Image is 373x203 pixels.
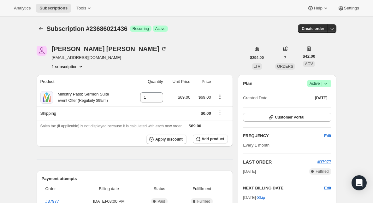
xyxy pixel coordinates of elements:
img: product img [40,91,53,104]
button: Settings [334,4,363,13]
h2: Payment attempts [42,176,228,182]
button: Create order [298,24,328,33]
button: Apply discount [146,135,186,144]
h2: LAST ORDER [243,159,317,165]
button: Subscriptions [36,4,71,13]
h2: Plan [243,80,252,87]
span: Recurring [133,26,149,31]
span: $42.00 [303,53,315,60]
a: #37977 [317,159,331,164]
th: Price [192,75,213,89]
span: Fulfilled [316,169,329,174]
span: Active [155,26,166,31]
span: ORDERS [277,64,293,69]
th: Product [37,75,131,89]
button: Edit [324,185,331,191]
span: Add product [202,136,224,142]
span: $69.00 [178,95,190,100]
h2: NEXT BILLING DATE [243,185,324,191]
small: Event Offer (Regularly $99/m) [58,98,108,103]
span: Subscription #23686021436 [47,25,127,32]
span: Tools [76,6,86,11]
span: Status [143,186,176,192]
span: Analytics [14,6,31,11]
span: Subscriptions [39,6,68,11]
span: [EMAIL_ADDRESS][DOMAIN_NAME] [52,55,167,61]
span: Customer Portal [275,115,304,120]
button: Tools [73,4,96,13]
span: Settings [344,6,359,11]
span: $294.00 [250,55,264,60]
th: Order [42,182,77,196]
h2: FREQUENCY [243,133,324,139]
span: 7 [284,55,286,60]
span: Billing date [79,186,139,192]
button: Skip [253,193,269,203]
span: Created Date [243,95,267,101]
span: AOV [305,62,313,66]
button: Customer Portal [243,113,331,122]
div: Ministry Pass: Sermon Suite [53,91,109,104]
span: [DATE] [315,96,328,101]
span: $69.00 [189,124,201,128]
button: Help [304,4,332,13]
span: Sales tax (if applicable) is not displayed because it is calculated with each new order. [40,124,183,128]
button: Product actions [215,93,225,100]
div: [PERSON_NAME] [PERSON_NAME] [52,46,167,52]
span: Help [314,6,322,11]
th: Unit Price [165,75,192,89]
span: $0.00 [201,111,211,116]
button: Subscriptions [37,24,45,33]
span: [DATE] [243,168,256,175]
span: Edit [324,133,331,139]
span: Skip [257,194,265,201]
button: Product actions [52,63,84,70]
span: Create order [302,26,324,31]
button: #37977 [317,159,331,165]
span: Every 1 month [243,143,269,148]
div: Open Intercom Messenger [352,175,367,190]
button: Shipping actions [215,109,225,116]
button: Edit [320,131,335,141]
th: Shipping [37,106,131,120]
button: $294.00 [246,53,268,62]
span: $69.00 [198,95,211,100]
span: Apply discount [155,137,183,142]
span: Fulfillment [180,186,224,192]
button: Add product [193,135,228,143]
button: Analytics [10,4,34,13]
button: 7 [280,53,290,62]
th: Quantity [131,75,165,89]
span: LTV [254,64,260,69]
button: [DATE] [311,94,331,102]
span: [DATE] · [243,195,265,200]
span: Andrew Sharpe [37,46,47,56]
span: | [321,81,322,86]
span: Active [310,80,329,87]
